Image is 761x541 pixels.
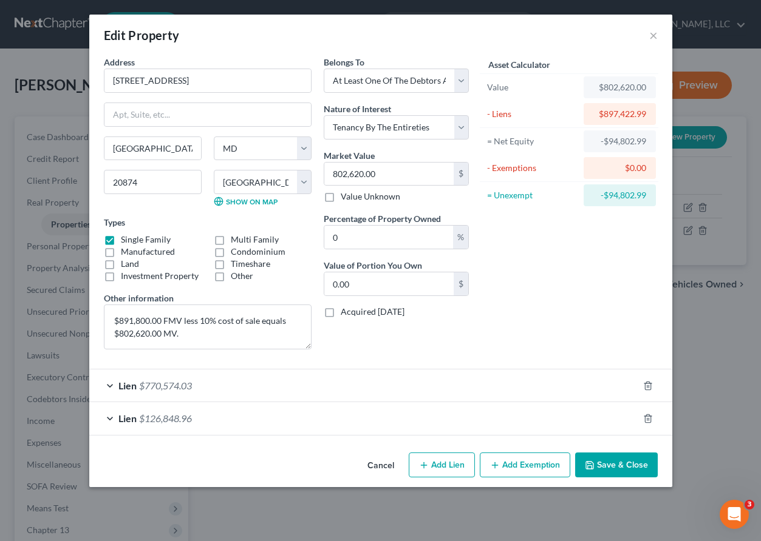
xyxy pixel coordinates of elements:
input: Enter address... [104,69,311,92]
label: Percentage of Property Owned [324,212,441,225]
label: Other [231,270,253,282]
label: Asset Calculator [488,58,550,71]
input: 0.00 [324,163,454,186]
label: Acquired [DATE] [341,306,404,318]
input: 0.00 [324,226,453,249]
div: -$94,802.99 [593,189,646,201]
div: = Unexempt [487,189,579,201]
label: Land [121,258,139,270]
label: Nature of Interest [324,102,391,115]
a: Show on Map [214,197,278,206]
label: Market Value [324,149,375,162]
span: $126,848.96 [139,412,192,424]
button: Save & Close [575,452,658,478]
label: Investment Property [121,270,199,282]
label: Manufactured [121,246,175,258]
label: Value of Portion You Own [324,259,422,272]
label: Single Family [121,234,171,246]
div: Value [487,81,579,93]
iframe: Intercom live chat [720,500,749,529]
button: Add Exemption [480,452,570,478]
span: 3 [745,500,754,509]
div: -$94,802.99 [593,135,646,147]
span: Address [104,57,135,67]
span: $770,574.03 [139,380,192,391]
button: Add Lien [409,452,475,478]
label: Timeshare [231,258,270,270]
label: Types [104,216,125,229]
input: 0.00 [324,272,454,295]
div: - Exemptions [487,162,579,174]
div: = Net Equity [487,135,579,147]
span: Belongs To [324,57,364,67]
input: Enter zip... [104,170,202,194]
button: × [649,28,658,42]
span: Lien [118,412,137,424]
button: Cancel [358,454,404,478]
label: Value Unknown [341,190,400,203]
input: Enter city... [104,137,201,160]
span: Lien [118,380,137,391]
div: $ [454,272,468,295]
div: $802,620.00 [593,81,646,93]
div: - Liens [487,108,579,120]
div: $0.00 [593,162,646,174]
label: Condominium [231,246,285,258]
div: $ [454,163,468,186]
div: $897,422.99 [593,108,646,120]
input: Apt, Suite, etc... [104,103,311,126]
div: % [453,226,468,249]
label: Multi Family [231,234,279,246]
div: Edit Property [104,27,180,44]
label: Other information [104,292,174,304]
